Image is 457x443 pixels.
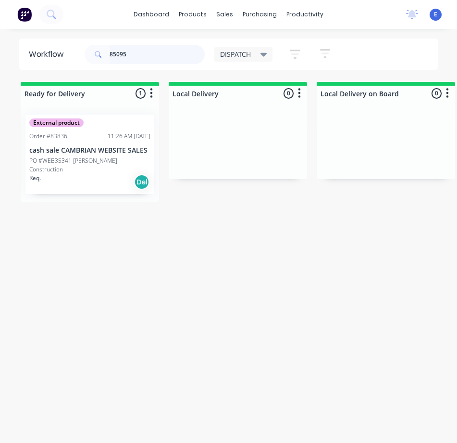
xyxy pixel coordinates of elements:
div: External productOrder #8383611:26 AM [DATE]cash sale CAMBRIAN WEBSITE SALESPO #WEB35341 [PERSON_N... [25,115,154,194]
span: E [434,10,437,19]
div: products [174,7,211,22]
div: Workflow [29,49,68,60]
div: Del [134,174,149,190]
div: sales [211,7,238,22]
p: Req. [29,174,41,182]
span: DISPATCH [220,49,251,59]
p: PO #WEB35341 [PERSON_NAME] Construction [29,156,150,174]
a: dashboard [129,7,174,22]
div: productivity [282,7,328,22]
img: Factory [17,7,32,22]
div: 11:26 AM [DATE] [108,132,150,141]
div: Order #83836 [29,132,67,141]
p: cash sale CAMBRIAN WEBSITE SALES [29,146,150,155]
input: Search for orders... [110,45,205,64]
div: External product [29,118,84,127]
div: purchasing [238,7,282,22]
